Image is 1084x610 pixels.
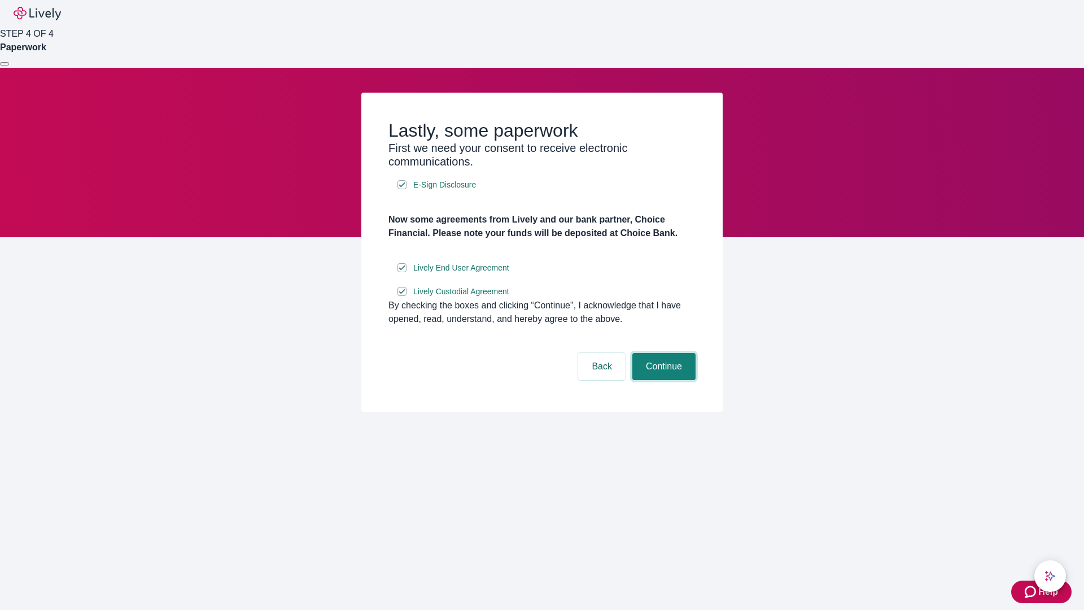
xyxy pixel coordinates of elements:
[388,213,696,240] h4: Now some agreements from Lively and our bank partner, Choice Financial. Please note your funds wi...
[1011,581,1072,603] button: Zendesk support iconHelp
[413,262,509,274] span: Lively End User Agreement
[1038,585,1058,599] span: Help
[14,7,61,20] img: Lively
[411,285,512,299] a: e-sign disclosure document
[578,353,626,380] button: Back
[1025,585,1038,599] svg: Zendesk support icon
[1044,570,1056,582] svg: Lively AI Assistant
[388,299,696,326] div: By checking the boxes and clicking “Continue", I acknowledge that I have opened, read, understand...
[411,261,512,275] a: e-sign disclosure document
[411,178,478,192] a: e-sign disclosure document
[388,141,696,168] h3: First we need your consent to receive electronic communications.
[413,179,476,191] span: E-Sign Disclosure
[413,286,509,298] span: Lively Custodial Agreement
[632,353,696,380] button: Continue
[388,120,696,141] h2: Lastly, some paperwork
[1034,560,1066,592] button: chat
